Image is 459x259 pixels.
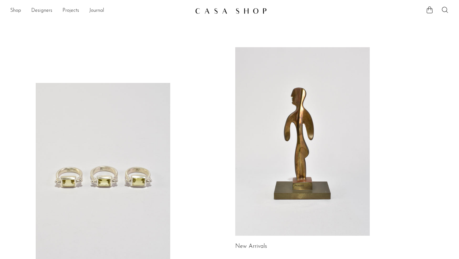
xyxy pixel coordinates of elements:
a: New Arrivals [235,244,267,249]
ul: NEW HEADER MENU [10,5,190,16]
a: Shop [10,7,21,15]
nav: Desktop navigation [10,5,190,16]
a: Journal [89,7,104,15]
a: Designers [31,7,52,15]
a: Projects [62,7,79,15]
